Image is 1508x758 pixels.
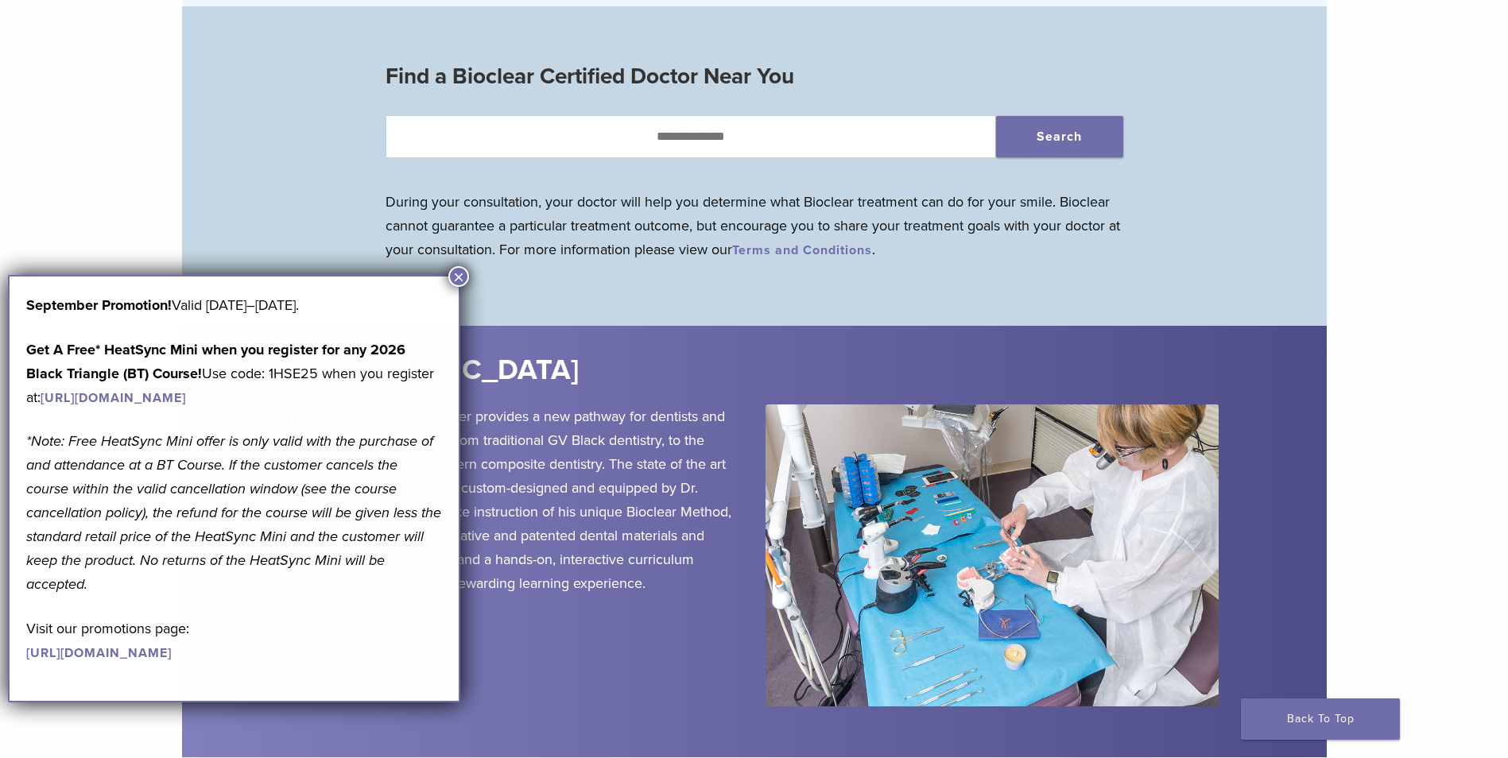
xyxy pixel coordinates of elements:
a: [URL][DOMAIN_NAME] [41,390,186,406]
a: [URL][DOMAIN_NAME] [26,645,172,661]
em: *Note: Free HeatSync Mini offer is only valid with the purchase of and attendance at a BT Course.... [26,432,441,593]
button: Search [996,116,1123,157]
h3: Find a Bioclear Certified Doctor Near You [386,57,1123,95]
h2: [GEOGRAPHIC_DATA] [289,351,849,389]
p: During your consultation, your doctor will help you determine what Bioclear treatment can do for ... [386,190,1123,261]
b: September Promotion! [26,296,172,314]
a: Terms and Conditions [732,242,872,258]
p: Valid [DATE]–[DATE]. [26,293,442,317]
a: Back To Top [1241,698,1400,740]
p: Use code: 1HSE25 when you register at: [26,338,442,409]
button: Close [448,266,469,287]
p: Visit our promotions page: [26,617,442,664]
p: The Bioclear Learning Center provides a new pathway for dentists and their practice to transition... [289,404,742,595]
strong: Get A Free* HeatSync Mini when you register for any 2026 Black Triangle (BT) Course! [26,341,405,382]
